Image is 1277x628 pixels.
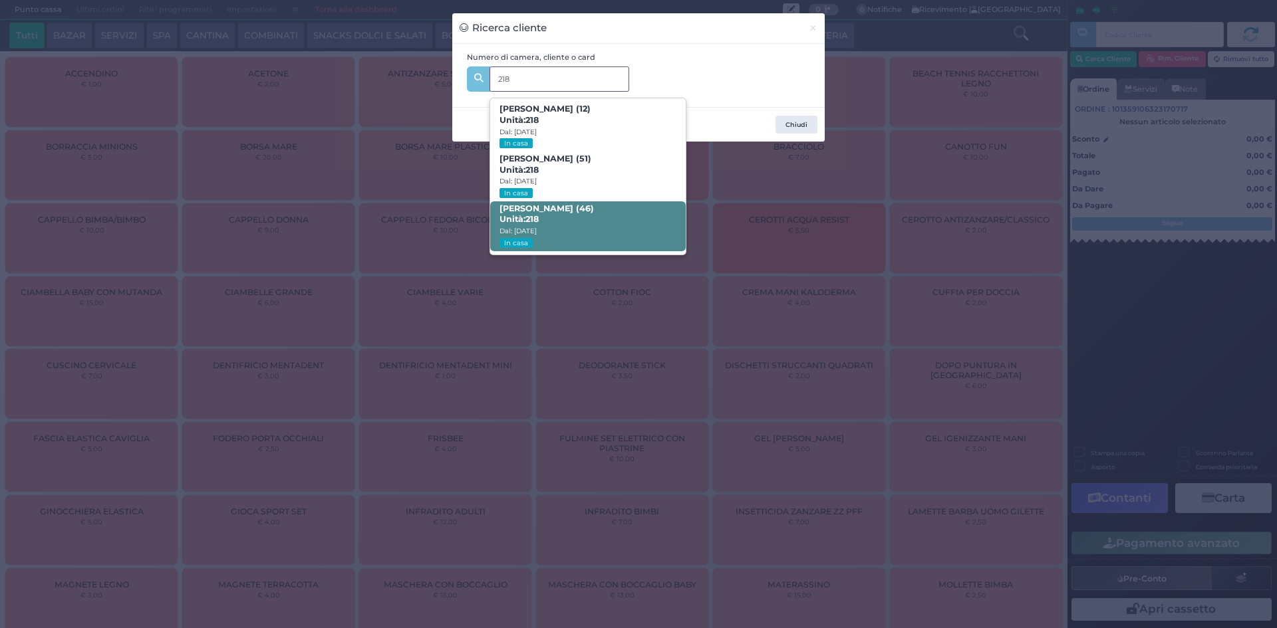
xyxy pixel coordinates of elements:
strong: 218 [525,165,539,175]
b: [PERSON_NAME] (51) [499,154,591,175]
label: Numero di camera, cliente o card [467,52,595,63]
button: Chiudi [801,13,825,43]
strong: 218 [525,115,539,125]
small: In casa [499,238,532,248]
span: Unità: [499,165,539,176]
b: [PERSON_NAME] (12) [499,104,591,125]
small: In casa [499,188,532,198]
small: Dal: [DATE] [499,227,537,235]
small: Dal: [DATE] [499,128,537,136]
h3: Ricerca cliente [460,21,547,36]
span: Unità: [499,214,539,225]
b: [PERSON_NAME] (46) [499,203,594,225]
span: Unità: [499,115,539,126]
small: Dal: [DATE] [499,177,537,185]
span: × [809,21,817,35]
input: Es. 'Mario Rossi', '220' o '108123234234' [490,66,629,92]
small: In casa [499,138,532,148]
strong: 218 [525,214,539,224]
button: Chiudi [776,116,817,134]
